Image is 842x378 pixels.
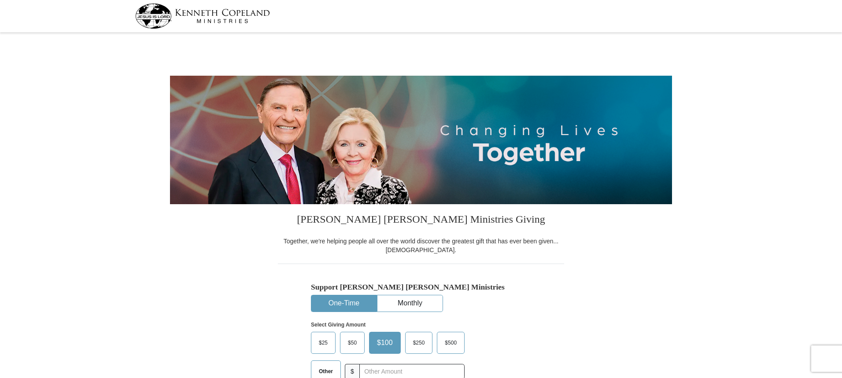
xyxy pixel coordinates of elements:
div: Together, we're helping people all over the world discover the greatest gift that has ever been g... [278,237,564,254]
h3: [PERSON_NAME] [PERSON_NAME] Ministries Giving [278,204,564,237]
h5: Support [PERSON_NAME] [PERSON_NAME] Ministries [311,283,531,292]
span: $250 [409,336,429,349]
span: $100 [373,336,397,349]
strong: Select Giving Amount [311,322,366,328]
span: $25 [314,336,332,349]
button: One-Time [311,295,377,312]
span: $50 [343,336,361,349]
span: $500 [440,336,461,349]
button: Monthly [377,295,443,312]
span: Other [314,365,337,378]
img: kcm-header-logo.svg [135,4,270,29]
